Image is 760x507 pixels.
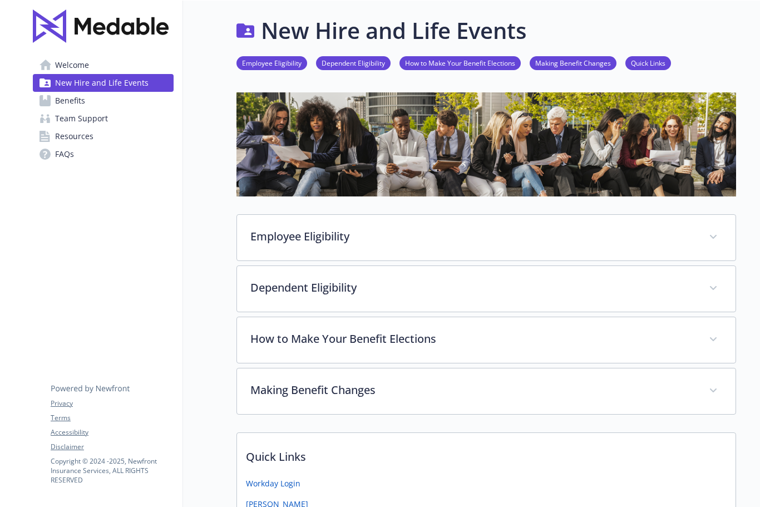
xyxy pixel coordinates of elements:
[33,56,174,74] a: Welcome
[399,57,521,68] a: How to Make Your Benefit Elections
[261,14,526,47] h1: New Hire and Life Events
[250,331,695,347] p: How to Make Your Benefit Elections
[530,57,616,68] a: Making Benefit Changes
[51,427,173,437] a: Accessibility
[237,317,736,363] div: How to Make Your Benefit Elections
[33,74,174,92] a: New Hire and Life Events
[236,92,736,196] img: new hire page banner
[33,92,174,110] a: Benefits
[55,92,85,110] span: Benefits
[250,228,695,245] p: Employee Eligibility
[237,266,736,312] div: Dependent Eligibility
[55,56,89,74] span: Welcome
[55,127,93,145] span: Resources
[250,279,695,296] p: Dependent Eligibility
[237,433,736,474] p: Quick Links
[55,145,74,163] span: FAQs
[625,57,671,68] a: Quick Links
[51,398,173,408] a: Privacy
[51,442,173,452] a: Disclaimer
[237,368,736,414] div: Making Benefit Changes
[237,215,736,260] div: Employee Eligibility
[316,57,391,68] a: Dependent Eligibility
[51,413,173,423] a: Terms
[33,127,174,145] a: Resources
[33,145,174,163] a: FAQs
[246,478,300,489] a: Workday Login
[250,382,695,398] p: Making Benefit Changes
[33,110,174,127] a: Team Support
[55,110,108,127] span: Team Support
[55,74,149,92] span: New Hire and Life Events
[236,57,307,68] a: Employee Eligibility
[51,456,173,485] p: Copyright © 2024 - 2025 , Newfront Insurance Services, ALL RIGHTS RESERVED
